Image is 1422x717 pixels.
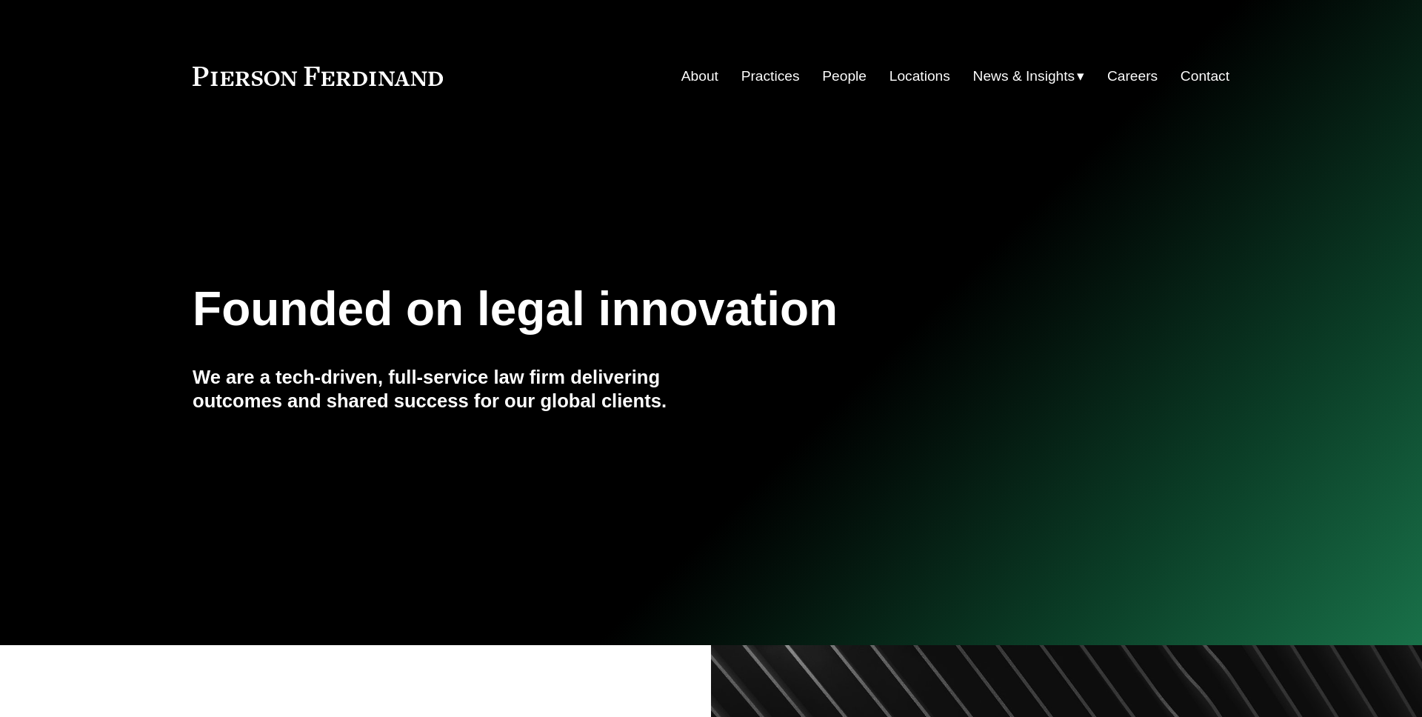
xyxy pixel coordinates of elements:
h4: We are a tech-driven, full-service law firm delivering outcomes and shared success for our global... [193,365,711,413]
a: Contact [1181,62,1229,90]
a: Practices [741,62,800,90]
a: About [681,62,718,90]
a: Locations [889,62,950,90]
a: folder dropdown [973,62,1085,90]
span: News & Insights [973,64,1075,90]
h1: Founded on legal innovation [193,282,1057,336]
a: People [822,62,867,90]
a: Careers [1107,62,1158,90]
